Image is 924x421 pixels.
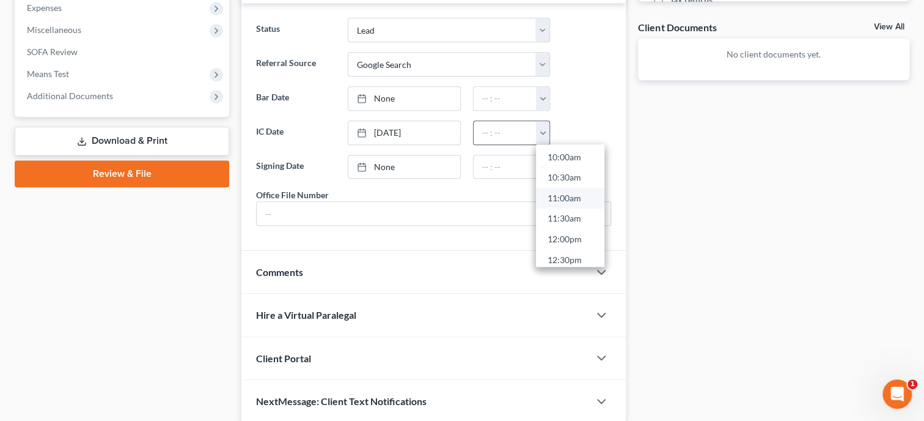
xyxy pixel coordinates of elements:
[474,87,537,110] input: -- : --
[27,47,78,57] span: SOFA Review
[27,2,62,13] span: Expenses
[257,202,610,225] input: --
[15,160,229,187] a: Review & File
[536,167,604,188] a: 10:30am
[348,155,460,179] a: None
[250,155,342,179] label: Signing Date
[536,229,604,250] a: 12:00pm
[256,266,303,278] span: Comments
[536,208,604,229] a: 11:30am
[27,24,81,35] span: Miscellaneous
[908,379,917,389] span: 1
[474,155,537,179] input: -- : --
[874,23,904,31] a: View All
[256,309,356,321] span: Hire a Virtual Paralegal
[256,395,427,407] span: NextMessage: Client Text Notifications
[882,379,912,409] iframe: Intercom live chat
[256,352,311,364] span: Client Portal
[27,69,69,79] span: Means Test
[536,147,604,168] a: 10:00am
[536,250,604,270] a: 12:30pm
[648,48,900,61] p: No client documents yet.
[27,91,113,101] span: Additional Documents
[256,188,329,201] div: Office File Number
[250,121,342,145] label: IC Date
[17,41,229,63] a: SOFA Review
[250,52,342,76] label: Referral Source
[348,121,460,144] a: [DATE]
[474,121,537,144] input: -- : --
[536,188,604,209] a: 11:00am
[348,87,460,110] a: None
[250,18,342,42] label: Status
[250,86,342,111] label: Bar Date
[638,21,716,34] div: Client Documents
[15,127,229,155] a: Download & Print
